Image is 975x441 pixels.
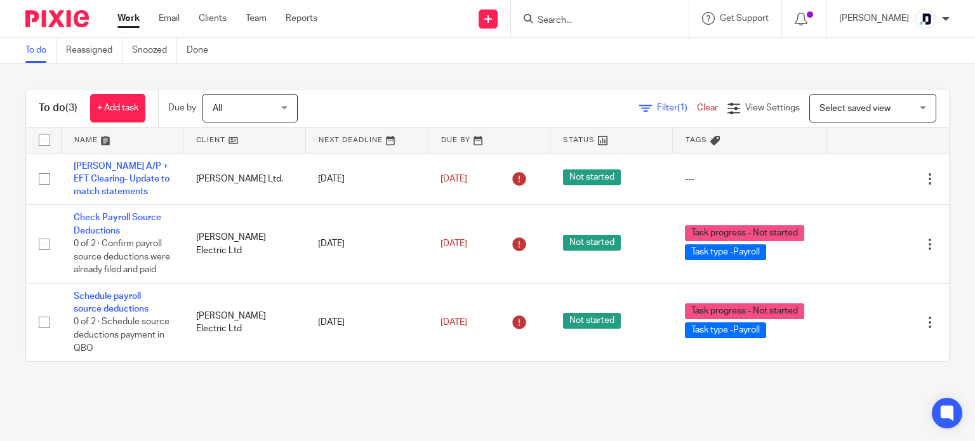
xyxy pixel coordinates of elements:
[441,318,467,327] span: [DATE]
[563,235,621,251] span: Not started
[677,103,687,112] span: (1)
[187,38,218,63] a: Done
[74,292,149,313] a: Schedule payroll source deductions
[65,103,77,113] span: (3)
[685,173,814,185] div: ---
[720,14,769,23] span: Get Support
[685,225,804,241] span: Task progress - Not started
[286,12,317,25] a: Reports
[686,136,707,143] span: Tags
[183,153,306,205] td: [PERSON_NAME] Ltd.
[839,12,909,25] p: [PERSON_NAME]
[657,103,697,112] span: Filter
[305,283,428,361] td: [DATE]
[159,12,180,25] a: Email
[39,102,77,115] h1: To do
[915,9,936,29] img: deximal_460x460_FB_Twitter.png
[183,283,306,361] td: [PERSON_NAME] Electric Ltd
[685,244,766,260] span: Task type -Payroll
[117,12,140,25] a: Work
[74,162,169,197] a: [PERSON_NAME] A/P + EFT Clearing- Update to match statements
[25,10,89,27] img: Pixie
[563,169,621,185] span: Not started
[685,322,766,338] span: Task type -Payroll
[213,104,222,113] span: All
[745,103,800,112] span: View Settings
[685,303,804,319] span: Task progress - Not started
[441,239,467,248] span: [DATE]
[305,205,428,283] td: [DATE]
[74,318,169,353] span: 0 of 2 · Schedule source deductions payment in QBO
[132,38,177,63] a: Snoozed
[66,38,123,63] a: Reassigned
[697,103,718,112] a: Clear
[819,104,891,113] span: Select saved view
[441,174,467,183] span: [DATE]
[25,38,56,63] a: To do
[246,12,267,25] a: Team
[305,153,428,205] td: [DATE]
[183,205,306,283] td: [PERSON_NAME] Electric Ltd
[563,313,621,329] span: Not started
[90,94,145,122] a: + Add task
[536,15,651,27] input: Search
[74,239,170,274] span: 0 of 2 · Confirm payroll source deductions were already filed and paid
[168,102,196,114] p: Due by
[199,12,227,25] a: Clients
[74,213,161,235] a: Check Payroll Source Deductions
